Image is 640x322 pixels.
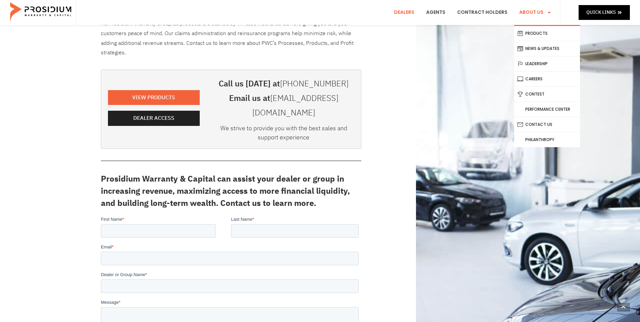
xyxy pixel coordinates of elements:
[101,173,361,209] h3: Prosidium Warranty & Capital can assist your dealer or group in increasing revenue, maximizing ac...
[280,78,349,90] a: [PHONE_NUMBER]
[252,92,338,119] a: [EMAIL_ADDRESS][DOMAIN_NAME]
[514,87,580,102] a: Contest
[514,26,580,41] a: Products
[586,8,616,17] span: Quick Links
[213,77,354,91] h3: Call us [DATE] at
[213,124,354,145] div: We strive to provide you with the best sales and support experience
[133,113,174,123] span: Dealer Access
[108,90,200,105] a: View Products
[132,93,175,103] span: View Products
[108,111,200,126] a: Dealer Access
[514,117,580,132] a: Contact Us
[213,91,354,120] h3: Email us at
[514,72,580,86] a: Careers
[514,56,580,71] a: Leadership
[514,25,580,147] ul: About Us
[514,41,580,56] a: News & Updates
[514,102,580,117] a: Performance Center
[101,19,361,58] p: All Prosidium Warranty & Capital products are backed by ‘A’ rated insurance carriers giving you a...
[579,5,630,20] a: Quick Links
[514,132,580,147] a: Philanthropy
